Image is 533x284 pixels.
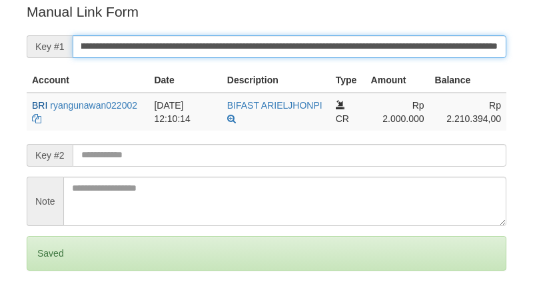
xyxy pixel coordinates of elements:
span: BRI [32,100,47,111]
span: Key #1 [27,35,73,58]
th: Balance [430,68,506,93]
th: Type [330,68,366,93]
span: Key #2 [27,144,73,167]
td: Rp 2.000.000 [366,93,430,131]
a: BIFAST ARIELJHONPI [227,100,322,111]
div: Saved [27,236,506,271]
p: Manual Link Form [27,2,506,21]
span: CR [336,113,349,124]
th: Account [27,68,149,93]
th: Description [222,68,330,93]
a: Copy ryangunawan022002 to clipboard [32,113,41,124]
td: Rp 2.210.394,00 [430,93,506,131]
th: Date [149,68,221,93]
span: Note [27,177,63,226]
th: Amount [366,68,430,93]
a: ryangunawan022002 [50,100,137,111]
td: [DATE] 12:10:14 [149,93,221,131]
